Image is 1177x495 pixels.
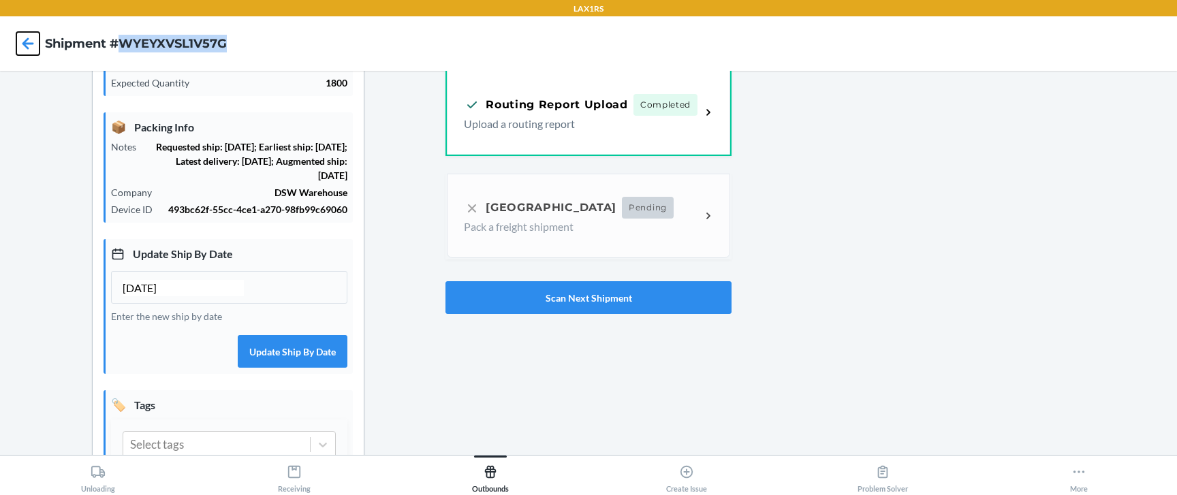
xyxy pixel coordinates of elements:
[123,280,244,296] input: MM/DD/YYYY
[111,118,347,136] p: Packing Info
[785,456,981,493] button: Problem Solver
[111,309,347,323] p: Enter the new ship by date
[858,459,908,493] div: Problem Solver
[464,96,628,113] div: Routing Report Upload
[81,459,115,493] div: Unloading
[633,94,697,116] span: Completed
[666,459,707,493] div: Create Issue
[111,140,147,154] p: Notes
[111,118,126,136] span: 📦
[130,436,184,453] div: Select tags
[445,281,732,314] button: Scan Next Shipment
[445,69,732,156] a: Routing Report UploadCompletedUpload a routing report
[111,244,347,263] p: Update Ship By Date
[588,456,785,493] button: Create Issue
[111,76,200,90] p: Expected Quantity
[111,185,163,199] p: Company
[238,335,347,368] button: Update Ship By Date
[147,140,347,182] p: Requested ship: [DATE]; Earliest ship: [DATE]; Latest delivery: [DATE]; Augmented ship: [DATE]
[472,459,509,493] div: Outbounds
[981,456,1177,493] button: More
[196,456,392,493] button: Receiving
[45,35,227,52] h4: Shipment #WYEYXVSL1V57G
[278,459,311,493] div: Receiving
[574,3,603,15] p: LAX1RS
[111,396,347,414] p: Tags
[1070,459,1088,493] div: More
[392,456,588,493] button: Outbounds
[464,116,689,132] p: Upload a routing report
[163,202,347,217] p: 493bc62f-55cc-4ce1-a270-98fb99c69060
[163,185,347,199] p: DSW Warehouse
[111,396,126,414] span: 🏷️
[200,76,347,90] p: 1800
[111,202,163,217] p: Device ID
